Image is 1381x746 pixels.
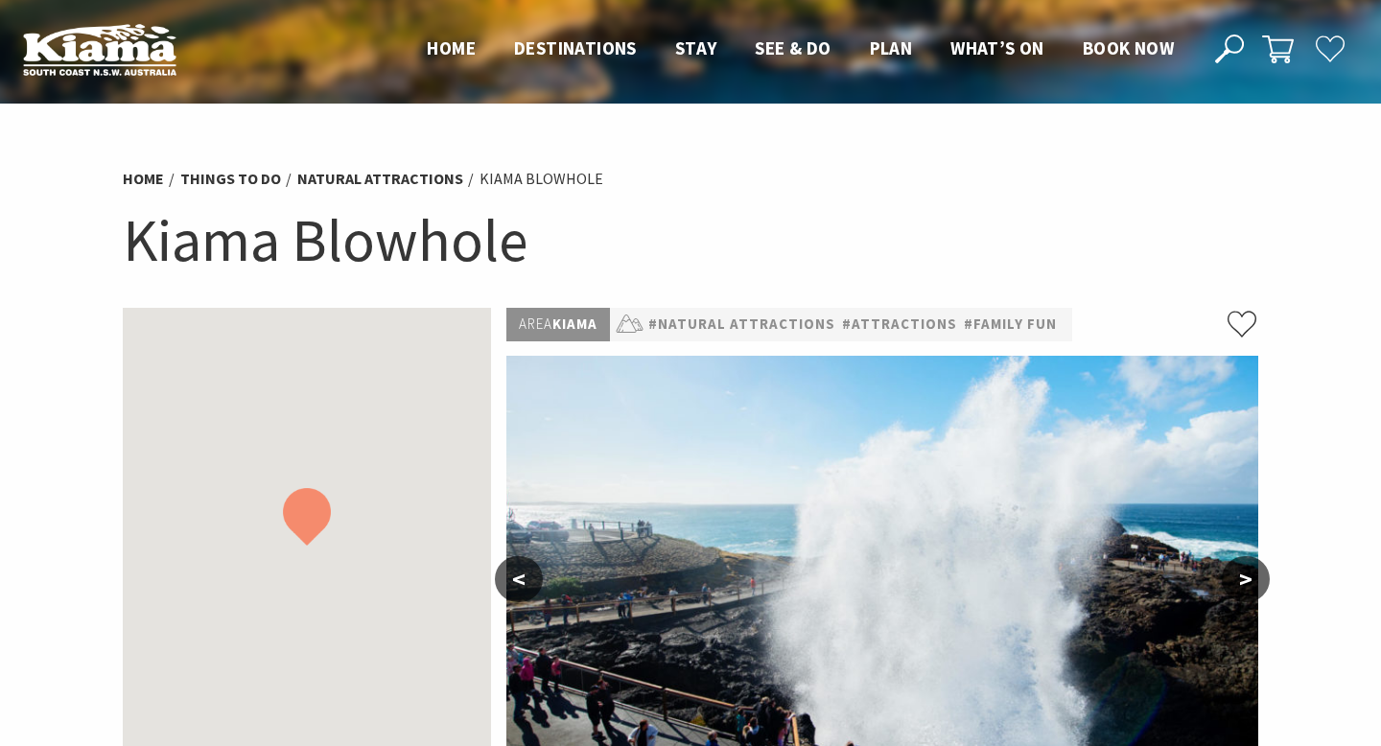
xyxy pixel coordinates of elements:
span: See & Do [755,36,831,59]
button: < [495,556,543,602]
span: Area [519,315,552,333]
nav: Main Menu [408,34,1193,65]
a: #Attractions [842,313,957,337]
span: Plan [870,36,913,59]
a: Things To Do [180,169,281,189]
a: Natural Attractions [297,169,463,189]
span: What’s On [950,36,1044,59]
span: Book now [1083,36,1174,59]
p: Kiama [506,308,610,341]
a: Home [123,169,164,189]
span: Stay [675,36,717,59]
li: Kiama Blowhole [480,167,603,192]
a: #Family Fun [964,313,1057,337]
a: #Natural Attractions [648,313,835,337]
h1: Kiama Blowhole [123,201,1258,279]
span: Home [427,36,476,59]
img: Kiama Logo [23,23,176,76]
span: Destinations [514,36,637,59]
button: > [1222,556,1270,602]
